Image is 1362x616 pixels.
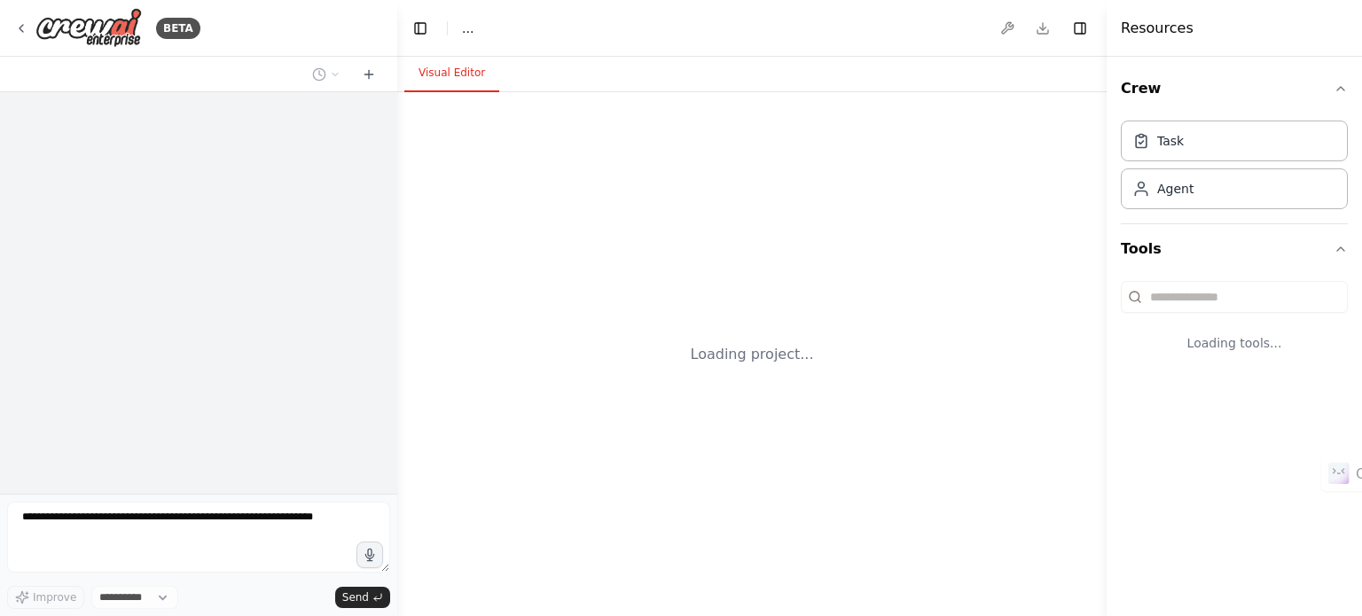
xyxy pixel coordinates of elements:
div: Loading tools... [1121,320,1348,366]
button: Send [335,587,390,608]
img: Logo [35,8,142,48]
button: Hide left sidebar [408,16,433,41]
span: Improve [33,590,76,604]
div: Loading project... [691,344,814,365]
div: Tools [1121,274,1348,380]
button: Visual Editor [404,55,499,92]
h4: Resources [1121,18,1194,39]
div: Task [1157,132,1184,150]
span: Send [342,590,369,604]
button: Start a new chat [355,64,383,85]
button: Switch to previous chat [305,64,348,85]
div: Agent [1157,180,1194,198]
button: Hide right sidebar [1068,16,1092,41]
div: Crew [1121,113,1348,223]
div: BETA [156,18,200,39]
span: ... [462,19,474,37]
button: Click to speak your automation idea [356,542,383,568]
nav: breadcrumb [462,19,474,37]
button: Crew [1121,64,1348,113]
button: Improve [7,586,84,609]
button: Tools [1121,224,1348,274]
